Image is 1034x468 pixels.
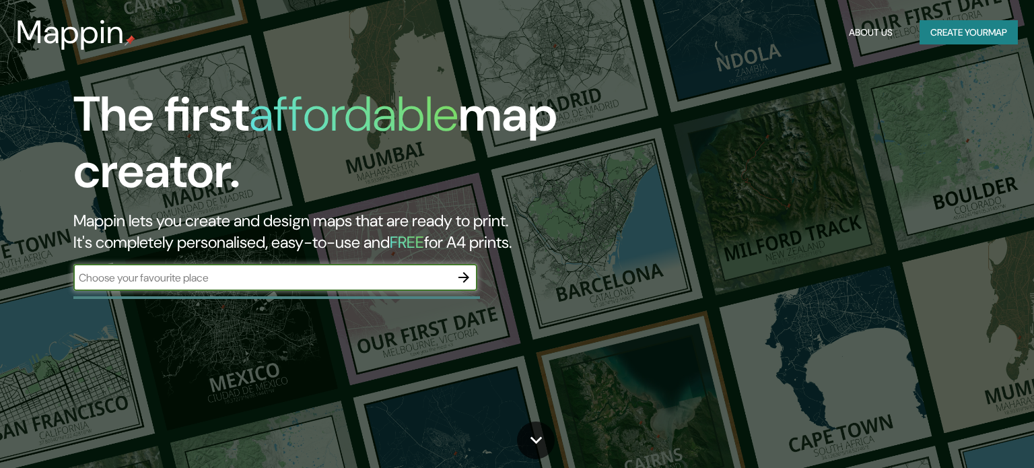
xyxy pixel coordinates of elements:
h3: Mappin [16,13,125,51]
button: About Us [843,20,898,45]
h1: The first map creator. [73,86,590,210]
h1: affordable [249,83,458,145]
input: Choose your favourite place [73,270,450,286]
img: mappin-pin [125,35,135,46]
button: Create yourmap [920,20,1018,45]
h5: FREE [390,232,424,253]
h2: Mappin lets you create and design maps that are ready to print. It's completely personalised, eas... [73,210,590,253]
